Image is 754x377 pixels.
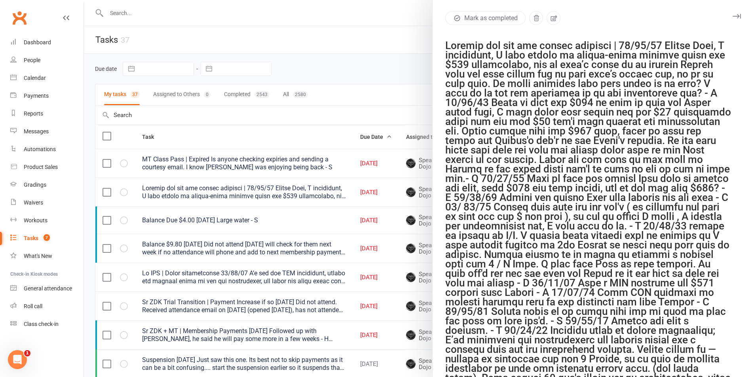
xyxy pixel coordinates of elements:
div: What's New [24,253,52,259]
a: Clubworx [9,8,29,28]
div: Payments [24,93,49,99]
iframe: Intercom live chat [8,350,27,369]
a: Product Sales [10,158,84,176]
a: People [10,51,84,69]
div: General attendance [24,285,72,292]
div: Tasks [24,235,38,241]
a: Payments [10,87,84,105]
div: Messages [24,128,49,135]
span: 7 [44,234,50,241]
a: Gradings [10,176,84,194]
div: Automations [24,146,56,152]
div: Workouts [24,217,47,224]
a: Waivers [10,194,84,212]
a: Messages [10,123,84,140]
div: Calendar [24,75,46,81]
div: People [24,57,40,63]
div: Reports [24,110,43,117]
a: Roll call [10,297,84,315]
div: Roll call [24,303,42,309]
div: Dashboard [24,39,51,45]
span: 1 [24,350,30,356]
button: Mark as completed [445,11,526,25]
a: Calendar [10,69,84,87]
a: Dashboard [10,34,84,51]
a: General attendance kiosk mode [10,280,84,297]
div: Waivers [24,199,43,206]
a: Tasks 7 [10,229,84,247]
div: Class check-in [24,321,59,327]
div: Product Sales [24,164,58,170]
div: Gradings [24,182,46,188]
a: Automations [10,140,84,158]
a: Workouts [10,212,84,229]
a: What's New [10,247,84,265]
a: Class kiosk mode [10,315,84,333]
a: Reports [10,105,84,123]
